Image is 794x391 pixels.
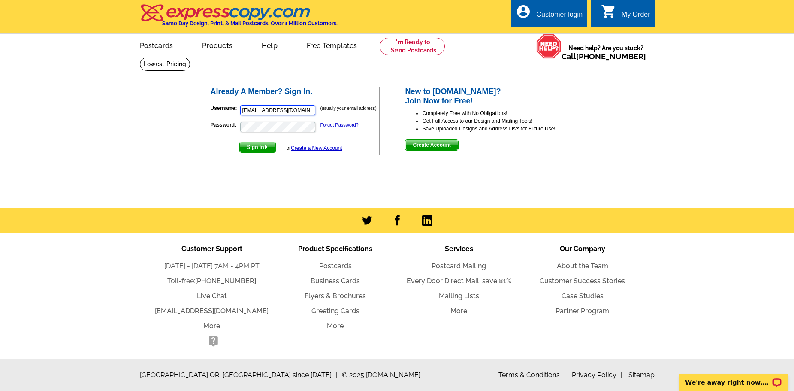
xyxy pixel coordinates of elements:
[320,106,377,111] small: (usually your email address)
[211,121,239,129] label: Password:
[240,142,275,152] span: Sign In
[203,322,220,330] a: More
[342,370,420,380] span: © 2025 [DOMAIN_NAME]
[320,122,359,127] a: Forgot Password?
[498,371,566,379] a: Terms & Conditions
[155,307,269,315] a: [EMAIL_ADDRESS][DOMAIN_NAME]
[211,87,379,97] h2: Already A Member? Sign In.
[562,52,646,61] span: Call
[562,292,604,300] a: Case Studies
[673,364,794,391] iframe: LiveChat chat widget
[140,370,338,380] span: [GEOGRAPHIC_DATA] OR, [GEOGRAPHIC_DATA] since [DATE]
[576,52,646,61] a: [PHONE_NUMBER]
[150,261,274,271] li: [DATE] - [DATE] 7AM - 4PM PT
[601,4,616,19] i: shopping_cart
[327,322,344,330] a: More
[188,35,246,55] a: Products
[516,9,583,20] a: account_circle Customer login
[622,11,650,23] div: My Order
[291,145,342,151] a: Create a New Account
[432,262,486,270] a: Postcard Mailing
[239,142,276,153] button: Sign In
[293,35,371,55] a: Free Templates
[536,11,583,23] div: Customer login
[407,277,511,285] a: Every Door Direct Mail: save 81%
[248,35,291,55] a: Help
[311,277,360,285] a: Business Cards
[311,307,359,315] a: Greeting Cards
[211,104,239,112] label: Username:
[516,4,531,19] i: account_circle
[126,35,187,55] a: Postcards
[422,109,585,117] li: Completely Free with No Obligations!
[555,307,609,315] a: Partner Program
[439,292,479,300] a: Mailing Lists
[405,87,585,106] h2: New to [DOMAIN_NAME]? Join Now for Free!
[536,34,562,59] img: help
[264,145,268,149] img: button-next-arrow-white.png
[560,245,605,253] span: Our Company
[197,292,227,300] a: Live Chat
[450,307,467,315] a: More
[140,10,338,27] a: Same Day Design, Print, & Mail Postcards. Over 1 Million Customers.
[195,277,256,285] a: [PHONE_NUMBER]
[572,371,622,379] a: Privacy Policy
[422,125,585,133] li: Save Uploaded Designs and Address Lists for Future Use!
[628,371,655,379] a: Sitemap
[557,262,608,270] a: About the Team
[540,277,625,285] a: Customer Success Stories
[405,139,458,151] button: Create Account
[422,117,585,125] li: Get Full Access to our Design and Mailing Tools!
[305,292,366,300] a: Flyers & Brochures
[562,44,650,61] span: Need help? Are you stuck?
[286,144,342,152] div: or
[181,245,242,253] span: Customer Support
[405,140,458,150] span: Create Account
[162,20,338,27] h4: Same Day Design, Print, & Mail Postcards. Over 1 Million Customers.
[601,9,650,20] a: shopping_cart My Order
[445,245,473,253] span: Services
[298,245,372,253] span: Product Specifications
[319,262,352,270] a: Postcards
[150,276,274,286] li: Toll-free:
